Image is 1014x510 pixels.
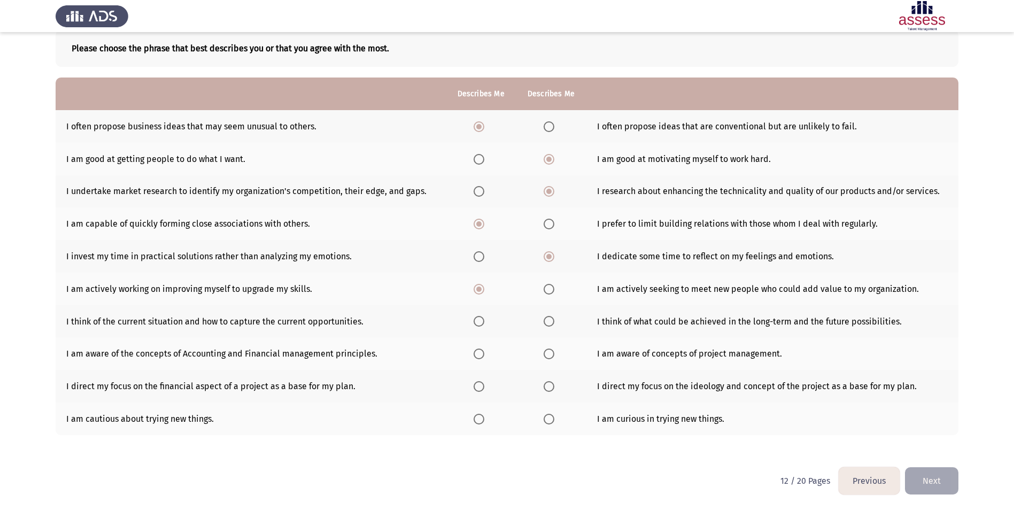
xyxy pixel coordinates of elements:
[446,78,516,110] th: Describes Me
[586,175,958,208] td: I research about enhancing the technicality and quality of our products and/or services.
[544,251,559,261] mat-radio-group: Select an option
[56,143,446,175] td: I am good at getting people to do what I want.
[586,337,958,370] td: I am aware of concepts of project management.
[56,403,446,435] td: I am cautious about trying new things.
[474,316,489,326] mat-radio-group: Select an option
[474,348,489,358] mat-radio-group: Select an option
[544,381,559,391] mat-radio-group: Select an option
[516,78,586,110] th: Describes Me
[544,348,559,358] mat-radio-group: Select an option
[586,403,958,435] td: I am curious in trying new things.
[780,476,830,486] p: 12 / 20 Pages
[544,121,559,131] mat-radio-group: Select an option
[56,273,446,305] td: I am actively working on improving myself to upgrade my skills.
[474,218,489,228] mat-radio-group: Select an option
[56,207,446,240] td: I am capable of quickly forming close associations with others.
[56,175,446,208] td: I undertake market research to identify my organization's competition, their edge, and gaps.
[839,467,900,494] button: load previous page
[474,186,489,196] mat-radio-group: Select an option
[586,143,958,175] td: I am good at motivating myself to work hard.
[56,1,128,31] img: Assess Talent Management logo
[56,110,446,143] td: I often propose business ideas that may seem unusual to others.
[474,283,489,293] mat-radio-group: Select an option
[586,273,958,305] td: I am actively seeking to meet new people who could add value to my organization.
[586,305,958,338] td: I think of what could be achieved in the long-term and the future possibilities.
[56,370,446,403] td: I direct my focus on the financial aspect of a project as a base for my plan.
[905,467,958,494] button: check the missing
[544,218,559,228] mat-radio-group: Select an option
[474,153,489,164] mat-radio-group: Select an option
[544,186,559,196] mat-radio-group: Select an option
[474,251,489,261] mat-radio-group: Select an option
[586,110,958,143] td: I often propose ideas that are conventional but are unlikely to fail.
[72,43,942,53] b: Please choose the phrase that best describes you or that you agree with the most.
[474,413,489,423] mat-radio-group: Select an option
[544,316,559,326] mat-radio-group: Select an option
[586,240,958,273] td: I dedicate some time to reflect on my feelings and emotions.
[474,121,489,131] mat-radio-group: Select an option
[586,370,958,403] td: I direct my focus on the ideology and concept of the project as a base for my plan.
[56,240,446,273] td: I invest my time in practical solutions rather than analyzing my emotions.
[474,381,489,391] mat-radio-group: Select an option
[56,337,446,370] td: I am aware of the concepts of Accounting and Financial management principles.
[886,1,958,31] img: Assessment logo of Potentiality Assessment R2 (EN/AR)
[56,305,446,338] td: I think of the current situation and how to capture the current opportunities.
[586,207,958,240] td: I prefer to limit building relations with those whom I deal with regularly.
[544,153,559,164] mat-radio-group: Select an option
[544,413,559,423] mat-radio-group: Select an option
[544,283,559,293] mat-radio-group: Select an option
